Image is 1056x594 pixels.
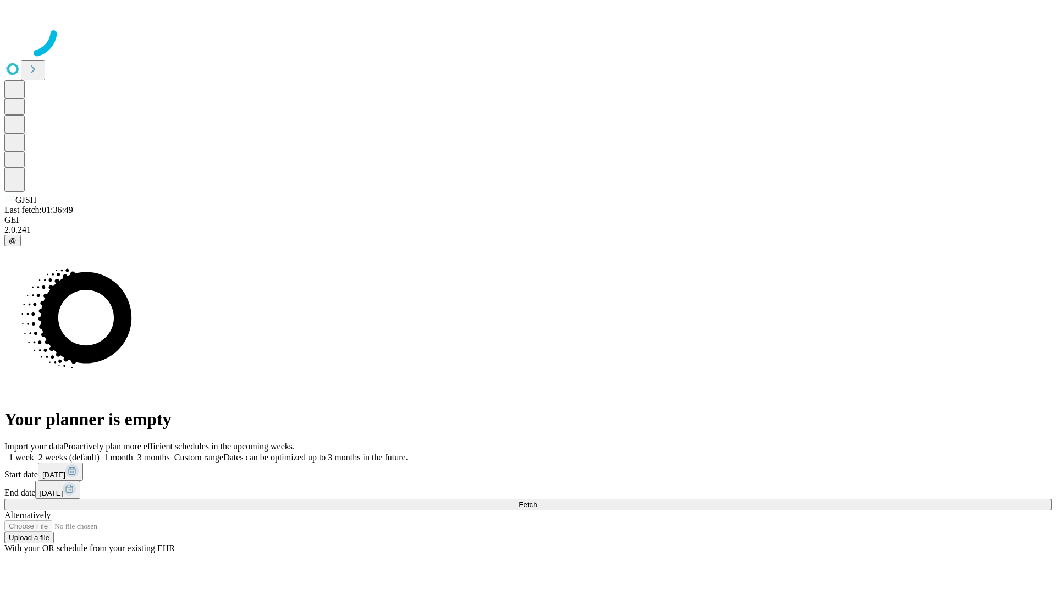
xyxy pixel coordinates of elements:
[42,471,65,479] span: [DATE]
[4,510,51,520] span: Alternatively
[64,442,295,451] span: Proactively plan more efficient schedules in the upcoming weeks.
[9,237,16,245] span: @
[38,463,83,481] button: [DATE]
[4,481,1052,499] div: End date
[519,501,537,509] span: Fetch
[104,453,133,462] span: 1 month
[4,409,1052,430] h1: Your planner is empty
[4,225,1052,235] div: 2.0.241
[38,453,100,462] span: 2 weeks (default)
[137,453,170,462] span: 3 months
[4,532,54,543] button: Upload a file
[4,442,64,451] span: Import your data
[9,453,34,462] span: 1 week
[4,543,175,553] span: With your OR schedule from your existing EHR
[4,235,21,246] button: @
[174,453,223,462] span: Custom range
[40,489,63,497] span: [DATE]
[4,499,1052,510] button: Fetch
[35,481,80,499] button: [DATE]
[4,463,1052,481] div: Start date
[4,205,73,215] span: Last fetch: 01:36:49
[15,195,36,205] span: GJSH
[4,215,1052,225] div: GEI
[223,453,408,462] span: Dates can be optimized up to 3 months in the future.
